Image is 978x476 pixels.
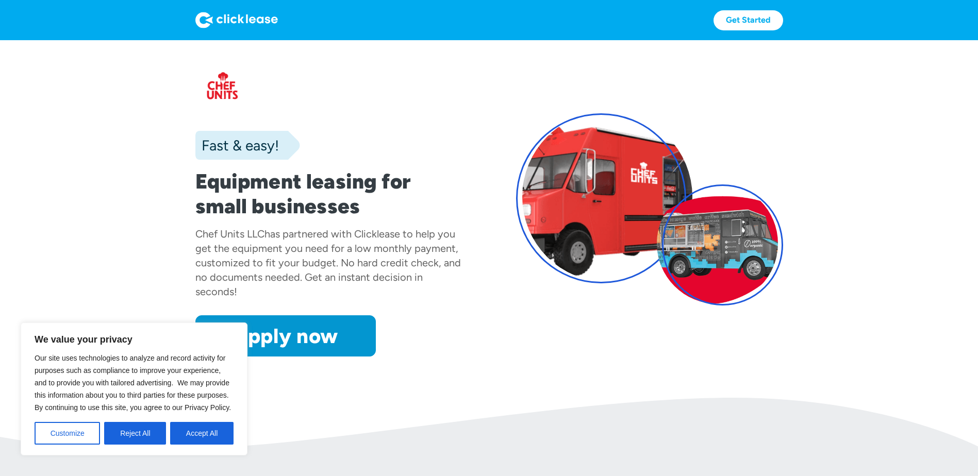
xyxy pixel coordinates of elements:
div: Chef Units LLC [195,228,264,240]
span: Our site uses technologies to analyze and record activity for purposes such as compliance to impr... [35,354,231,412]
div: Fast & easy! [195,135,279,156]
div: We value your privacy [21,322,247,455]
button: Accept All [170,422,234,445]
a: Apply now [195,315,376,356]
a: Get Started [714,10,783,30]
img: Logo [195,12,278,28]
button: Reject All [104,422,166,445]
div: has partnered with Clicklease to help you get the equipment you need for a low monthly payment, c... [195,228,461,298]
h1: Equipment leasing for small businesses [195,169,462,218]
p: We value your privacy [35,333,234,346]
button: Customize [35,422,100,445]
